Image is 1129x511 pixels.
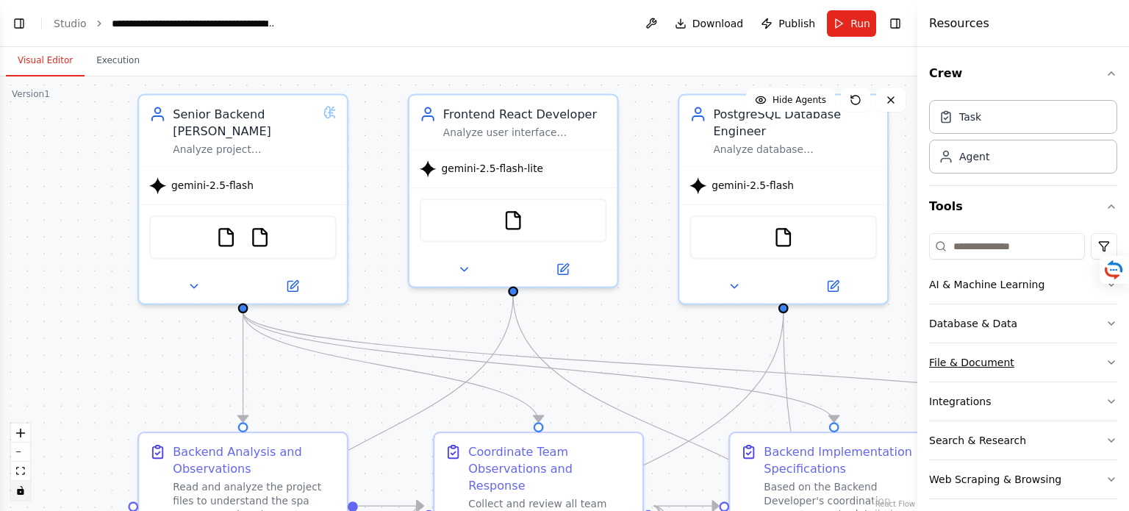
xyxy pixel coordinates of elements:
g: Edge from f4ce4f41-d5e3-4198-9d4f-3ec93bfc8a9f to 8debb6c4-47aa-48b9-85de-4c965f9bd7a6 [234,312,251,422]
g: Edge from f4ce4f41-d5e3-4198-9d4f-3ec93bfc8a9f to a9fd883e-8b2b-4519-b9d1-79ecb3a99635 [234,312,547,422]
div: Frontend React Developer [443,106,607,123]
img: FileReadTool [250,227,270,248]
button: Visual Editor [6,46,85,76]
span: Run [850,16,870,31]
div: Crew [929,94,1117,185]
span: gemini-2.5-flash-lite [442,162,543,176]
button: zoom out [11,443,30,462]
button: Hide right sidebar [885,13,906,34]
span: gemini-2.5-flash [171,179,254,193]
img: FileReadTool [773,227,794,248]
button: Tools [929,186,1117,227]
button: Web Scraping & Browsing [929,460,1117,499]
div: Coordinate Team Observations and Response [468,443,632,494]
button: File & Document [929,343,1117,382]
div: Backend Implementation Specifications [764,443,928,477]
div: Version 1 [12,88,50,100]
button: Hide Agents [746,88,835,112]
div: Task [959,110,981,124]
a: Studio [54,18,87,29]
h4: Resources [929,15,989,32]
span: Publish [778,16,815,31]
button: Publish [755,10,821,37]
button: Run [827,10,876,37]
nav: breadcrumb [54,16,277,31]
button: Download [669,10,750,37]
button: Execution [85,46,151,76]
div: Analyze database requirements, design optimal data structures, and define database architecture s... [713,143,877,156]
button: Open in side panel [245,276,340,297]
div: Analyze project requirements from a backend perspective, coordinate team observations, and provid... [173,143,316,156]
button: fit view [11,462,30,481]
div: Senior Backend [PERSON_NAME]Analyze project requirements from a backend perspective, coordinate t... [137,94,348,305]
div: React Flow controls [11,424,30,500]
div: Analyze user interface requirements and frontend architecture needs for the spa management system... [443,126,607,139]
div: PostgreSQL Database EngineerAnalyze database requirements, design optimal data structures, and de... [678,94,889,305]
button: Integrations [929,382,1117,421]
button: zoom in [11,424,30,443]
span: Download [692,16,744,31]
div: PostgreSQL Database Engineer [713,106,877,140]
a: React Flow attribution [875,500,915,508]
img: FileReadTool [216,227,237,248]
div: Frontend React DeveloperAnalyze user interface requirements and frontend architecture needs for t... [408,94,619,288]
button: Show left sidebar [9,13,29,34]
span: gemini-2.5-flash [712,179,794,193]
button: Open in side panel [515,260,610,280]
button: Database & Data [929,304,1117,343]
button: Crew [929,53,1117,94]
button: toggle interactivity [11,481,30,500]
span: Hide Agents [773,94,826,106]
button: Open in side panel [785,276,881,297]
button: AI & Machine Learning [929,265,1117,304]
div: Agent [959,149,989,164]
button: Search & Research [929,421,1117,460]
img: FileReadTool [503,210,523,231]
div: Senior Backend [PERSON_NAME] [173,106,316,140]
div: Tools [929,227,1117,511]
div: Backend Analysis and Observations [173,443,337,477]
